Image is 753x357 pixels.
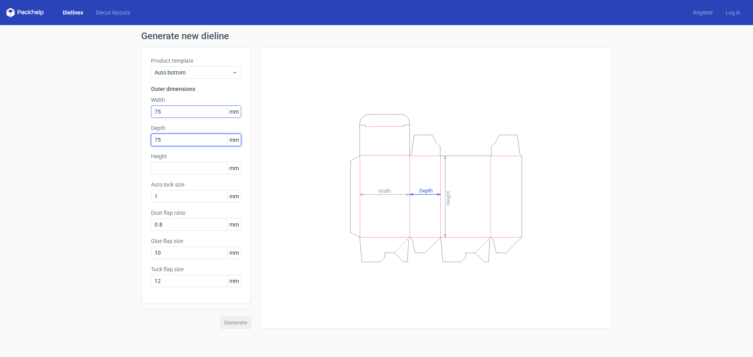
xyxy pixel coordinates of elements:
tspan: Height [445,191,451,205]
span: mm [227,162,241,174]
a: Log in [719,9,747,16]
label: Tuck flap size [151,265,241,273]
span: mm [227,247,241,259]
a: Dielines [56,9,89,16]
label: Dust flap ratio [151,209,241,217]
span: mm [227,275,241,287]
span: mm [227,134,241,146]
h3: Outer dimensions [151,85,241,93]
tspan: Depth [419,188,433,194]
h1: Generate new dieline [141,31,612,41]
span: mm [227,106,241,118]
span: mm [227,190,241,202]
label: Auto lock size [151,181,241,188]
tspan: Width [378,188,391,194]
span: Auto bottom [155,69,232,76]
a: Register [687,9,719,16]
label: Width [151,96,241,104]
label: Height [151,152,241,160]
a: Diecut layouts [89,9,136,16]
span: mm [227,219,241,230]
label: Glue flap size [151,237,241,245]
label: Product template [151,57,241,65]
label: Depth [151,124,241,132]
